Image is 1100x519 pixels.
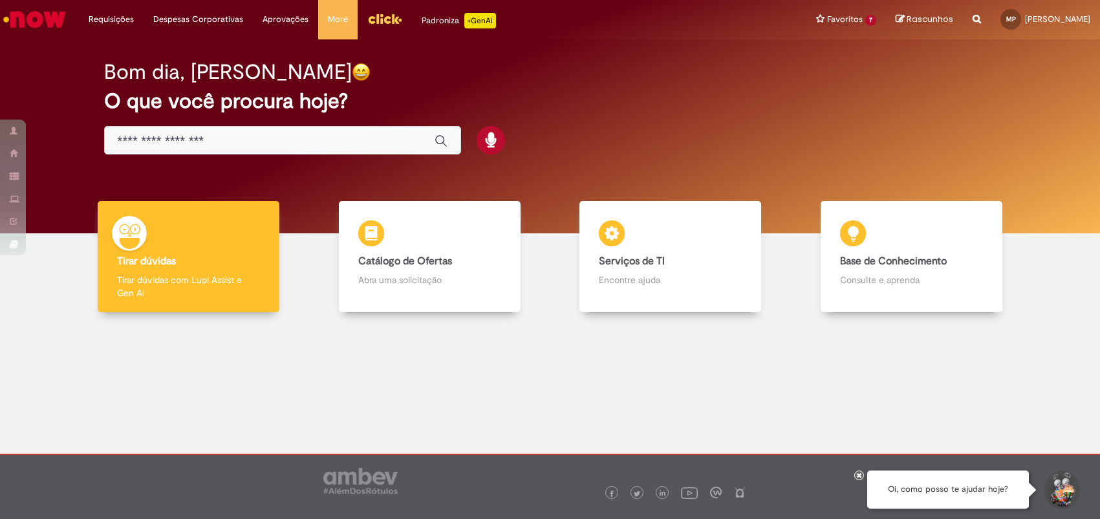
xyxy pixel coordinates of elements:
img: logo_footer_facebook.png [609,491,615,497]
img: logo_footer_twitter.png [634,491,640,497]
img: logo_footer_linkedin.png [660,490,666,498]
img: logo_footer_ambev_rotulo_gray.png [323,468,398,494]
img: happy-face.png [352,63,371,81]
span: Rascunhos [907,13,953,25]
h2: Bom dia, [PERSON_NAME] [104,61,352,83]
p: Consulte e aprenda [840,273,983,286]
a: Serviços de TI Encontre ajuda [550,201,792,313]
span: More [328,13,348,26]
p: Encontre ajuda [599,273,742,286]
img: logo_footer_naosei.png [734,487,746,498]
span: 7 [865,15,876,26]
img: logo_footer_youtube.png [681,484,698,501]
span: [PERSON_NAME] [1025,14,1090,25]
div: Oi, como posso te ajudar hoje? [867,471,1029,509]
div: Padroniza [422,13,496,28]
button: Iniciar Conversa de Suporte [1042,471,1081,509]
b: Catálogo de Ofertas [358,255,452,268]
b: Base de Conhecimento [840,255,947,268]
a: Rascunhos [896,14,953,26]
span: Aprovações [263,13,308,26]
a: Catálogo de Ofertas Abra uma solicitação [309,201,550,313]
b: Tirar dúvidas [117,255,176,268]
b: Serviços de TI [599,255,665,268]
a: Base de Conhecimento Consulte e aprenda [791,201,1032,313]
p: Abra uma solicitação [358,273,501,286]
span: Despesas Corporativas [153,13,243,26]
img: logo_footer_workplace.png [710,487,722,498]
span: Requisições [89,13,134,26]
img: ServiceNow [1,6,68,32]
span: Favoritos [827,13,863,26]
a: Tirar dúvidas Tirar dúvidas com Lupi Assist e Gen Ai [68,201,309,313]
p: Tirar dúvidas com Lupi Assist e Gen Ai [117,273,260,299]
h2: O que você procura hoje? [104,90,997,112]
p: +GenAi [464,13,496,28]
img: click_logo_yellow_360x200.png [367,9,402,28]
span: MP [1006,15,1016,23]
